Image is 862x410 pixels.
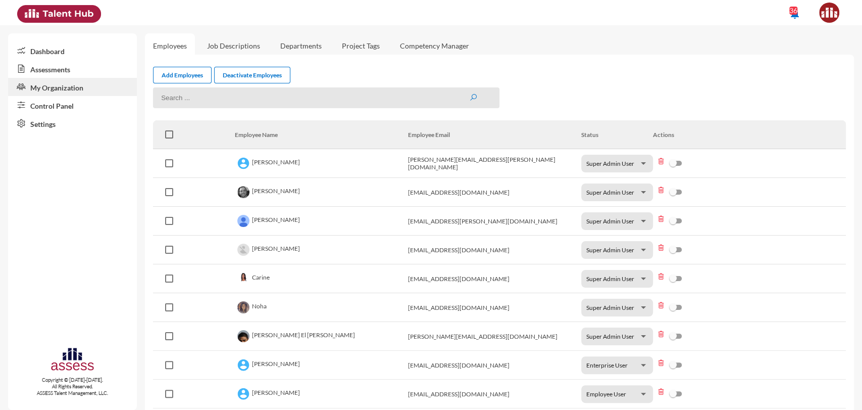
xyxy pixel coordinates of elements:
[214,67,290,83] a: Deactivate Employees
[586,246,634,254] span: Super Admin User
[235,322,408,351] td: [PERSON_NAME] El [PERSON_NAME]
[586,333,634,340] span: Super Admin User
[235,264,408,293] td: Carine
[8,41,137,60] a: Dashboard
[145,33,195,58] a: Employees
[392,33,477,58] a: Competency Manager
[235,236,408,264] td: [PERSON_NAME]
[235,120,408,149] th: Employee Name
[50,346,95,375] img: assesscompany-logo.png
[8,78,137,96] a: My Organization
[153,67,212,83] a: Add Employees
[408,178,581,207] td: [EMAIL_ADDRESS][DOMAIN_NAME]
[8,114,137,132] a: Settings
[408,380,581,408] td: [EMAIL_ADDRESS][DOMAIN_NAME]
[653,120,846,149] th: Actions
[586,304,634,311] span: Super Admin User
[586,361,628,369] span: Enterprise User
[581,120,653,149] th: Status
[235,149,408,178] td: [PERSON_NAME]
[408,322,581,351] td: [PERSON_NAME][EMAIL_ADDRESS][DOMAIN_NAME]
[235,351,408,380] td: [PERSON_NAME]
[153,87,499,108] input: Search ...
[334,33,388,58] a: Project Tags
[199,33,268,58] a: Job Descriptions
[235,207,408,236] td: [PERSON_NAME]
[586,390,626,398] span: Employee User
[8,60,137,78] a: Assessments
[235,293,408,322] td: Noha
[8,96,137,114] a: Control Panel
[586,189,634,196] span: Super Admin User
[272,33,330,58] a: Departments
[789,7,797,15] div: 36
[408,293,581,322] td: [EMAIL_ADDRESS][DOMAIN_NAME]
[408,351,581,380] td: [EMAIL_ADDRESS][DOMAIN_NAME]
[789,8,801,20] mat-icon: notifications
[408,207,581,236] td: [EMAIL_ADDRESS][PERSON_NAME][DOMAIN_NAME]
[235,380,408,408] td: [PERSON_NAME]
[586,217,634,225] span: Super Admin User
[586,275,634,283] span: Super Admin User
[408,149,581,178] td: [PERSON_NAME][EMAIL_ADDRESS][PERSON_NAME][DOMAIN_NAME]
[408,120,581,149] th: Employee Email
[586,160,634,167] span: Super Admin User
[408,264,581,293] td: [EMAIL_ADDRESS][DOMAIN_NAME]
[8,377,137,396] p: Copyright © [DATE]-[DATE]. All Rights Reserved. ASSESS Talent Management, LLC.
[235,178,408,207] td: [PERSON_NAME]
[408,236,581,264] td: [EMAIL_ADDRESS][DOMAIN_NAME]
